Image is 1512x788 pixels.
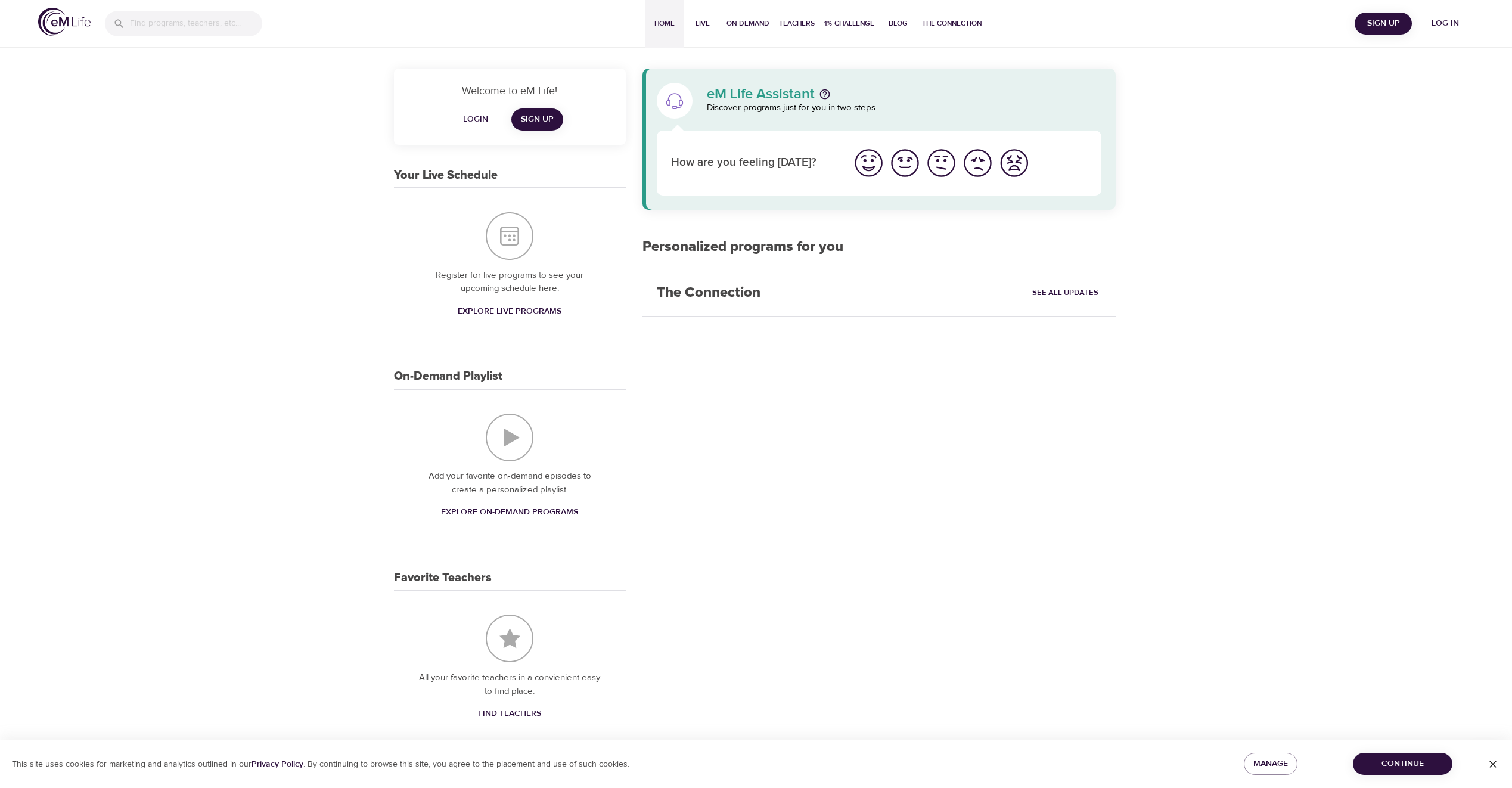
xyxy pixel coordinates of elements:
p: Welcome to eM Life! [408,83,611,99]
span: Explore Live Programs [458,304,561,319]
img: ok [925,147,958,179]
span: See All Updates [1032,286,1098,300]
p: Add your favorite on-demand episodes to create a personalized playlist. [418,470,602,497]
img: Favorite Teachers [486,615,533,662]
button: Continue [1353,753,1452,775]
button: Login [457,108,495,131]
span: 1% Challenge [824,17,874,30]
a: Explore On-Demand Programs [436,501,583,523]
h2: Personalized programs for you [642,238,1116,256]
span: Teachers [779,17,815,30]
img: bad [961,147,994,179]
img: great [852,147,885,179]
img: logo [38,8,91,36]
img: eM Life Assistant [665,91,684,110]
span: Continue [1362,756,1443,771]
p: All your favorite teachers in a convienient easy to find place. [418,671,602,698]
span: Login [461,112,490,127]
a: Sign Up [511,108,563,131]
span: Find Teachers [478,706,541,721]
h2: The Connection [642,270,775,316]
span: Log in [1421,16,1469,31]
h3: On-Demand Playlist [394,370,502,383]
input: Find programs, teachers, etc... [130,11,262,36]
img: On-Demand Playlist [486,414,533,461]
span: Sign Up [521,112,554,127]
button: I'm feeling good [887,145,923,181]
a: Find Teachers [473,703,546,725]
p: eM Life Assistant [707,87,815,101]
span: Manage [1253,756,1288,771]
span: Explore On-Demand Programs [441,505,578,520]
button: Sign Up [1355,13,1412,35]
button: I'm feeling great [850,145,887,181]
span: Home [650,17,679,30]
p: Discover programs just for you in two steps [707,101,1102,115]
h3: Your Live Schedule [394,169,498,182]
button: Log in [1417,13,1474,35]
a: See All Updates [1029,284,1101,302]
img: Your Live Schedule [486,212,533,260]
button: I'm feeling worst [996,145,1032,181]
button: Manage [1244,753,1297,775]
span: Live [688,17,717,30]
span: The Connection [922,17,982,30]
span: Sign Up [1359,16,1407,31]
p: Register for live programs to see your upcoming schedule here. [418,269,602,296]
a: Privacy Policy [252,759,303,770]
button: I'm feeling bad [960,145,996,181]
p: How are you feeling [DATE]? [671,154,836,172]
span: On-Demand [726,17,769,30]
img: good [889,147,921,179]
a: Explore Live Programs [453,300,566,322]
span: Blog [884,17,912,30]
img: worst [998,147,1030,179]
button: I'm feeling ok [923,145,960,181]
h3: Favorite Teachers [394,571,492,585]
